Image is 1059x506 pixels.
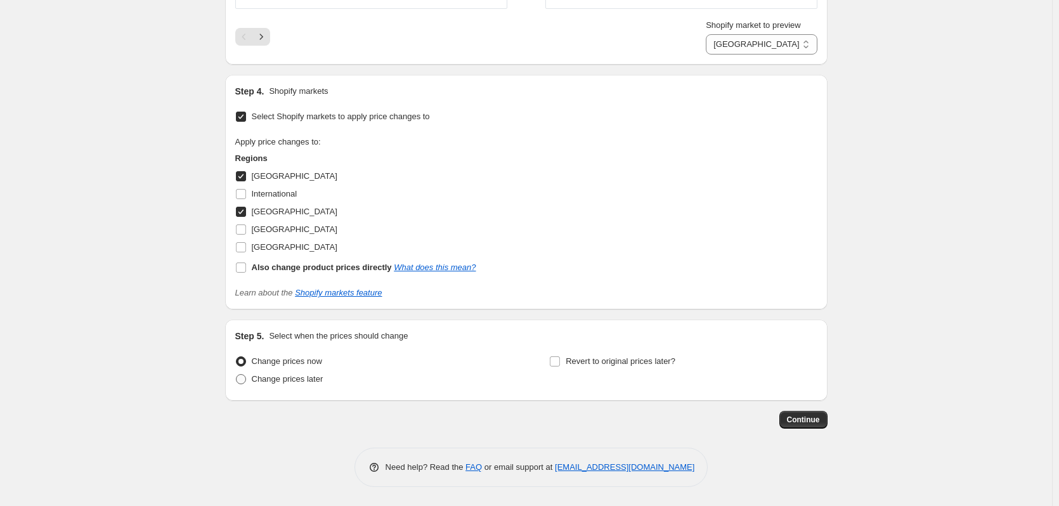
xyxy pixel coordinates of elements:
p: Shopify markets [269,85,328,98]
span: Apply price changes to: [235,137,321,146]
a: [EMAIL_ADDRESS][DOMAIN_NAME] [555,462,694,472]
nav: Pagination [235,28,270,46]
button: Continue [779,411,828,429]
button: Next [252,28,270,46]
span: [GEOGRAPHIC_DATA] [252,207,337,216]
span: Change prices now [252,356,322,366]
h2: Step 4. [235,85,264,98]
i: Learn about the [235,288,382,297]
span: [GEOGRAPHIC_DATA] [252,242,337,252]
span: Continue [787,415,820,425]
b: Also change product prices directly [252,263,392,272]
a: FAQ [465,462,482,472]
span: [GEOGRAPHIC_DATA] [252,171,337,181]
h3: Regions [235,152,476,165]
span: [GEOGRAPHIC_DATA] [252,224,337,234]
span: or email support at [482,462,555,472]
a: What does this mean? [394,263,476,272]
span: Change prices later [252,374,323,384]
span: Shopify market to preview [706,20,801,30]
p: Select when the prices should change [269,330,408,342]
span: Select Shopify markets to apply price changes to [252,112,430,121]
a: Shopify markets feature [295,288,382,297]
h2: Step 5. [235,330,264,342]
span: Need help? Read the [386,462,466,472]
span: Revert to original prices later? [566,356,675,366]
span: International [252,189,297,198]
